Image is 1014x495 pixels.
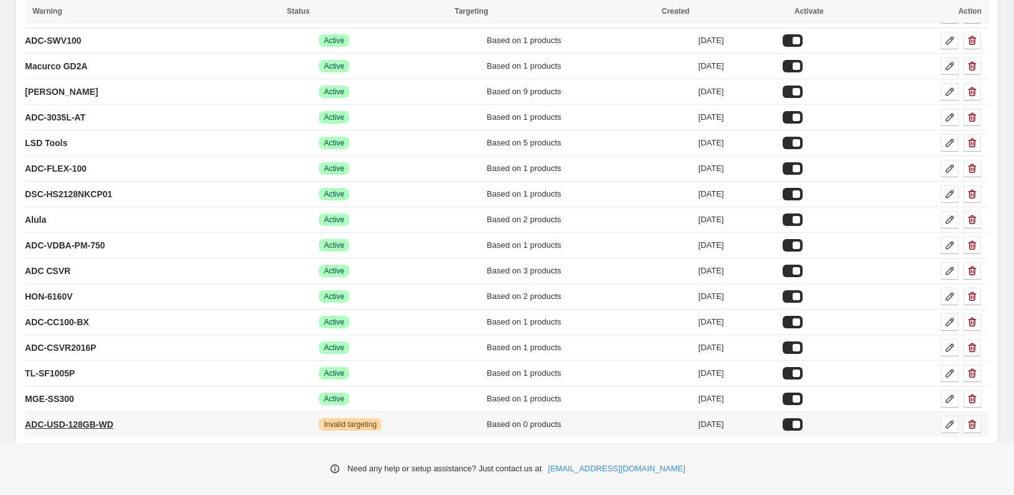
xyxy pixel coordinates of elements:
[25,235,105,255] a: ADC-VDBA-PM-750
[958,7,982,16] span: Action
[324,266,344,276] span: Active
[698,60,775,72] div: [DATE]
[287,7,310,16] span: Status
[487,418,691,431] div: Based on 0 products
[698,34,775,47] div: [DATE]
[25,56,87,76] a: Macurco GD2A
[25,82,98,102] a: [PERSON_NAME]
[698,341,775,354] div: [DATE]
[487,265,691,277] div: Based on 3 products
[698,290,775,303] div: [DATE]
[548,463,685,475] a: [EMAIL_ADDRESS][DOMAIN_NAME]
[698,367,775,380] div: [DATE]
[25,188,112,200] p: DSC-HS2128NKCP01
[487,188,691,200] div: Based on 1 products
[662,7,690,16] span: Created
[324,368,344,378] span: Active
[324,215,344,225] span: Active
[25,287,72,306] a: HON-6160V
[25,162,87,175] p: ADC-FLEX-100
[487,239,691,252] div: Based on 1 products
[25,111,85,124] p: ADC-3035L-AT
[25,418,113,431] p: ADC-USD-128GB-WD
[324,343,344,353] span: Active
[324,138,344,148] span: Active
[324,240,344,250] span: Active
[698,316,775,328] div: [DATE]
[698,162,775,175] div: [DATE]
[25,265,70,277] p: ADC CSVR
[25,239,105,252] p: ADC-VDBA-PM-750
[487,290,691,303] div: Based on 2 products
[698,265,775,277] div: [DATE]
[25,159,87,179] a: ADC-FLEX-100
[455,7,488,16] span: Targeting
[25,367,75,380] p: TL-SF1005P
[324,394,344,404] span: Active
[32,7,62,16] span: Warning
[698,393,775,405] div: [DATE]
[698,111,775,124] div: [DATE]
[487,393,691,405] div: Based on 1 products
[324,87,344,97] span: Active
[25,261,70,281] a: ADC CSVR
[324,36,344,46] span: Active
[25,133,67,153] a: LSD Tools
[25,210,46,230] a: Alula
[25,312,89,332] a: ADC-CC100-BX
[324,61,344,71] span: Active
[324,292,344,301] span: Active
[487,162,691,175] div: Based on 1 products
[324,164,344,174] span: Active
[698,418,775,431] div: [DATE]
[487,60,691,72] div: Based on 1 products
[25,341,96,354] p: ADC-CSVR2016P
[25,389,74,409] a: MGE-SS300
[324,112,344,122] span: Active
[487,341,691,354] div: Based on 1 products
[25,60,87,72] p: Macurco GD2A
[25,34,81,47] p: ADC-SWV100
[794,7,824,16] span: Activate
[25,184,112,204] a: DSC-HS2128NKCP01
[698,86,775,98] div: [DATE]
[25,137,67,149] p: LSD Tools
[698,239,775,252] div: [DATE]
[487,316,691,328] div: Based on 1 products
[25,414,113,434] a: ADC-USD-128GB-WD
[487,137,691,149] div: Based on 5 products
[698,188,775,200] div: [DATE]
[487,367,691,380] div: Based on 1 products
[25,107,85,127] a: ADC-3035L-AT
[487,111,691,124] div: Based on 1 products
[698,213,775,226] div: [DATE]
[487,86,691,98] div: Based on 9 products
[324,189,344,199] span: Active
[25,213,46,226] p: Alula
[25,290,72,303] p: HON-6160V
[324,317,344,327] span: Active
[25,86,98,98] p: [PERSON_NAME]
[487,213,691,226] div: Based on 2 products
[25,316,89,328] p: ADC-CC100-BX
[25,363,75,383] a: TL-SF1005P
[25,31,81,51] a: ADC-SWV100
[487,34,691,47] div: Based on 1 products
[698,137,775,149] div: [DATE]
[25,393,74,405] p: MGE-SS300
[324,419,377,429] span: Invalid targeting
[25,338,96,358] a: ADC-CSVR2016P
